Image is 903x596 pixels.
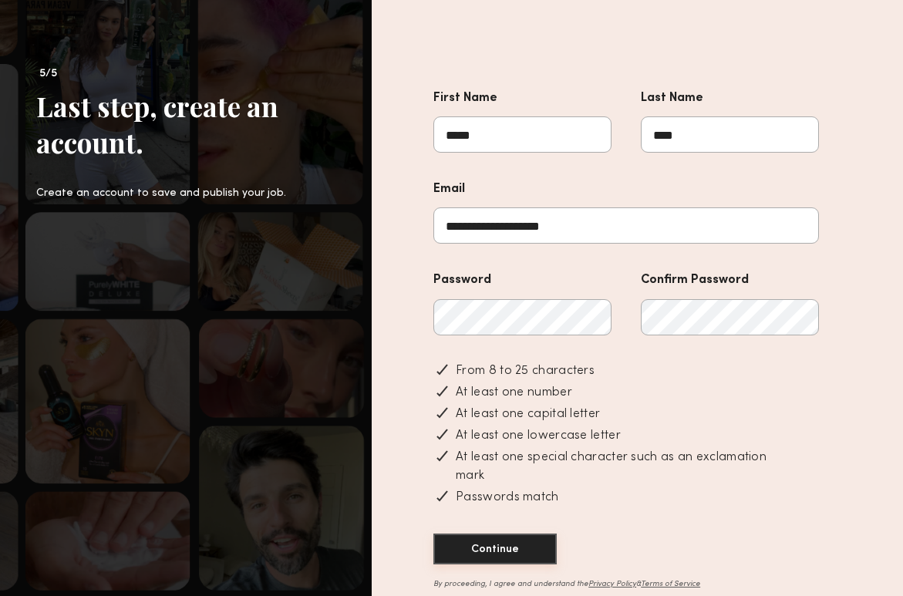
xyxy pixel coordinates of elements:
a: Privacy Policy [588,581,636,588]
div: Passwords match [444,488,797,507]
div: At least one capital letter [444,405,797,423]
button: Continue [433,534,557,564]
div: Password [433,270,612,291]
input: Password [433,299,612,335]
input: First Name [433,116,612,153]
div: Last step, create an account. [36,88,325,160]
div: At least one special character such as an exclamation mark [444,448,797,485]
div: From 8 to 25 characters [444,362,797,380]
input: Confirm Password [641,299,819,335]
div: By proceeding, I agree and understand the & [433,581,819,588]
div: First Name [433,88,612,109]
div: Last Name [641,88,819,109]
div: At least one number [444,383,797,402]
div: At least one lowercase letter [444,426,797,445]
a: Terms of Service [641,581,700,588]
div: 5/5 [36,65,325,83]
input: Email [433,207,819,244]
input: Last Name [641,116,819,153]
div: Create an account to save and publish your job. [36,185,325,201]
div: Confirm Password [641,270,819,291]
div: Email [433,179,819,200]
